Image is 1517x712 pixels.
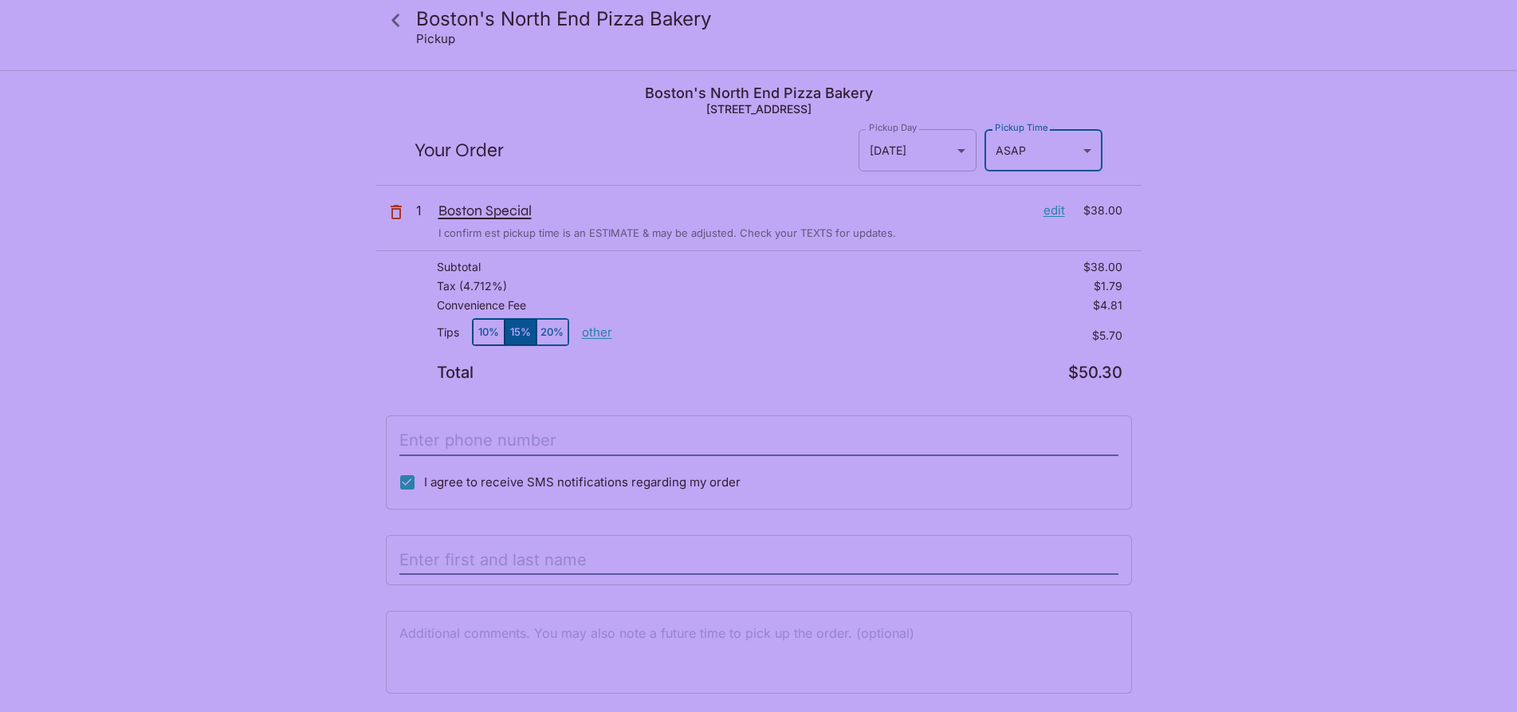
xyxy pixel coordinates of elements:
p: Tips [437,326,459,339]
p: $1.79 [1094,280,1122,293]
p: Subtotal [437,261,481,273]
p: Tax ( 4.712% ) [437,280,507,293]
button: 15% [505,319,536,345]
button: 10% [473,319,505,345]
p: Pickup [416,31,455,46]
input: Enter first and last name [399,545,1118,576]
p: edit [1043,202,1065,219]
button: 20% [536,319,568,345]
p: $5.70 [612,329,1122,342]
p: Boston Special [438,202,1031,219]
p: Convenience Fee [437,299,526,312]
label: Pickup Time [995,121,1048,134]
p: $38.00 [1083,261,1122,273]
div: [DATE] [859,129,977,171]
h4: Boston's North End Pizza Bakery [376,85,1142,102]
p: $4.81 [1093,299,1122,312]
p: I confirm est pickup time is an ESTIMATE & may be adjusted. Check your TEXTS for updates. [438,226,896,241]
span: I agree to receive SMS notifications regarding my order [424,474,741,490]
button: other [582,325,612,340]
div: ASAP [984,129,1102,171]
p: Total [437,365,474,380]
label: Pickup Day [869,121,917,134]
p: Your Order [415,143,858,158]
input: Enter phone number [399,426,1118,456]
p: $38.00 [1075,202,1122,219]
p: 1 [416,202,432,219]
h3: Boston's North End Pizza Bakery [416,6,1129,31]
h5: [STREET_ADDRESS] [376,102,1142,116]
p: $50.30 [1068,365,1122,380]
